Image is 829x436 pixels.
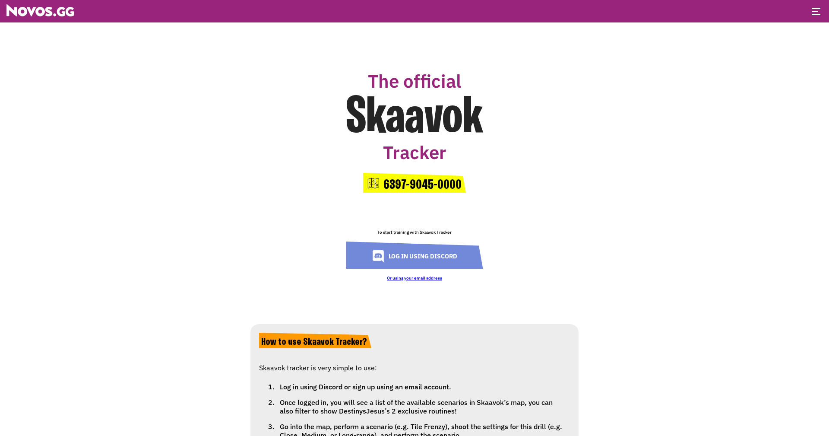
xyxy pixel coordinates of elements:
[250,69,579,93] div: The official
[261,337,367,347] span: How to use Skaavok Tracker?
[367,177,379,189] img: map.cfa0663e.svg
[6,4,74,16] img: Novos
[259,363,377,372] span: Skaavok tracker is very simple to use:
[250,140,579,164] div: Tracker
[387,275,442,281] a: Or using your email address
[250,229,579,235] small: To start training with Skaavok Tracker
[365,177,462,192] span: 6397-9045-0000
[346,242,483,269] a: Log in using Discord
[276,395,570,419] li: Once logged in, you will see a list of the available scenarios in Skaavok’s map, you can also fil...
[250,93,579,145] div: Skaavok
[276,379,570,395] li: Log in using Discord or sign up using an email account.
[372,250,384,262] img: discord.ca7ae179.svg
